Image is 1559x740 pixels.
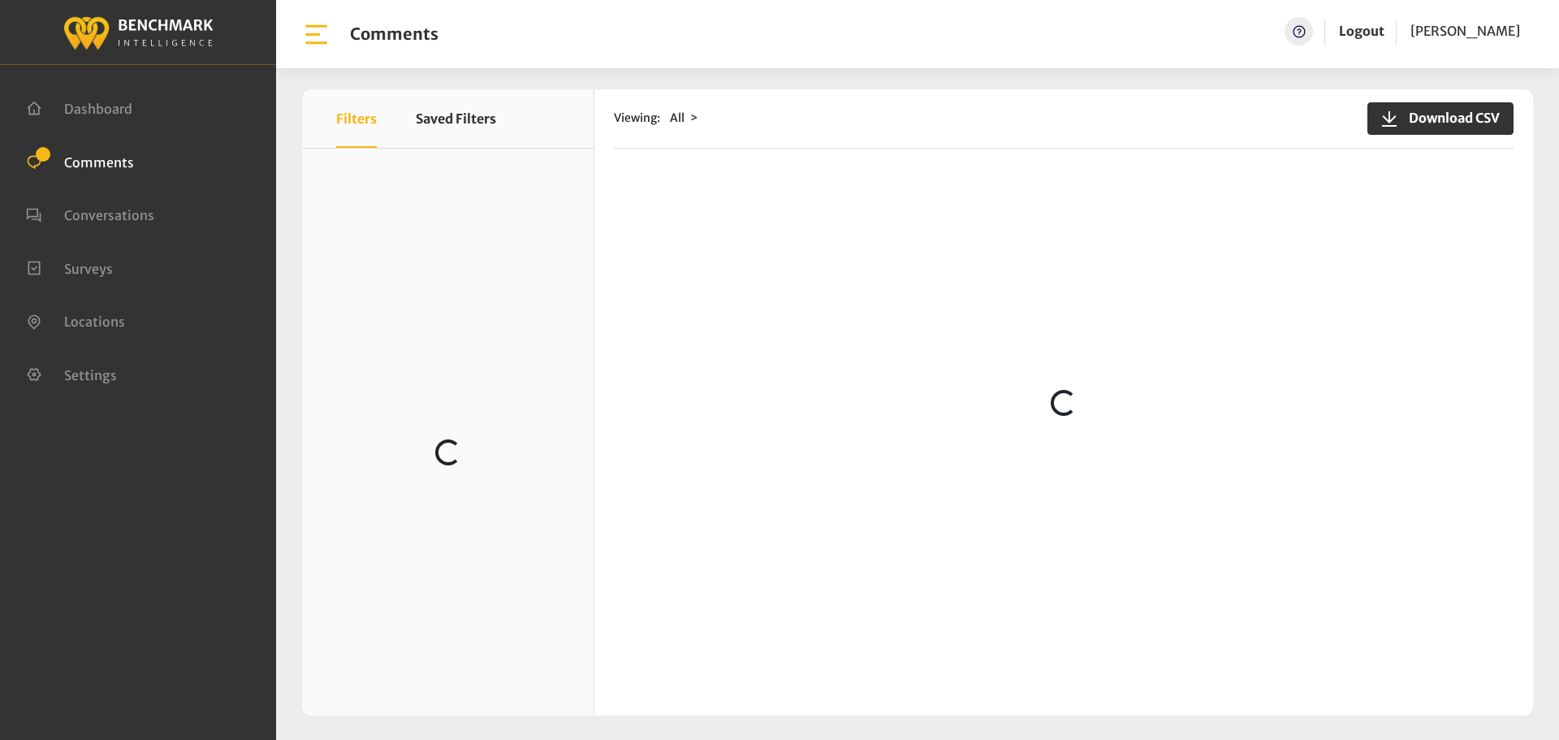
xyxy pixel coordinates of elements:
button: Saved Filters [416,89,496,148]
span: Settings [64,366,117,383]
h1: Comments [350,24,438,44]
span: Viewing: [614,110,660,127]
button: Filters [336,89,377,148]
span: All [670,110,684,125]
img: benchmark [63,12,214,52]
span: Locations [64,314,125,330]
a: Dashboard [26,99,132,115]
a: Settings [26,366,117,382]
span: [PERSON_NAME] [1410,23,1520,39]
span: Conversations [64,207,154,223]
a: Surveys [26,259,113,275]
span: Surveys [64,260,113,276]
a: Conversations [26,206,154,222]
button: Download CSV [1367,102,1514,135]
span: Dashboard [64,101,132,117]
img: bar [302,20,330,49]
span: Download CSV [1399,108,1500,128]
a: Comments [26,153,134,169]
a: Logout [1339,17,1384,45]
a: Locations [26,312,125,328]
span: Comments [64,154,134,170]
a: Logout [1339,23,1384,39]
a: [PERSON_NAME] [1410,17,1520,45]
